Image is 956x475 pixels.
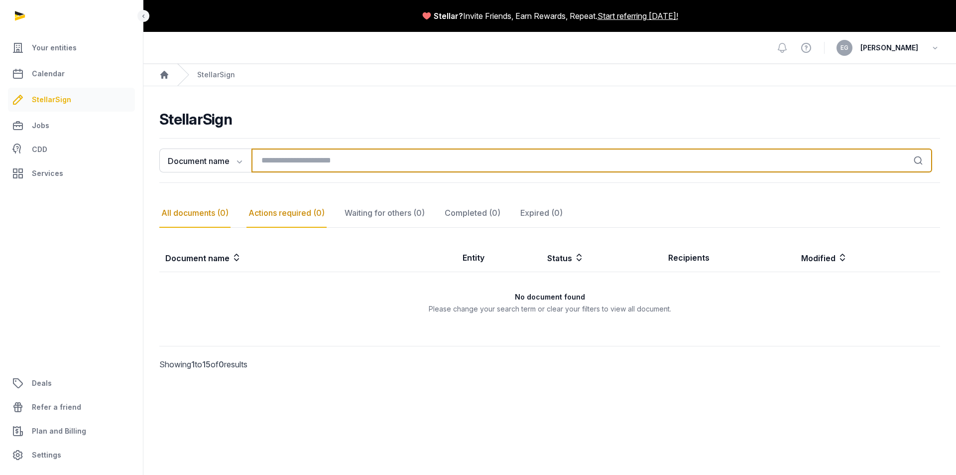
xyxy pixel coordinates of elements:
th: Document name [159,244,457,272]
span: 1 [191,359,195,369]
span: Plan and Billing [32,425,86,437]
span: Settings [32,449,61,461]
span: [PERSON_NAME] [860,42,918,54]
button: Document name [159,149,251,172]
h3: No document found [160,292,940,302]
span: 15 [202,359,211,369]
div: All documents (0) [159,199,231,228]
a: Services [8,161,135,185]
span: Services [32,167,63,179]
a: CDD [8,140,135,159]
span: Calendar [32,68,65,80]
span: Jobs [32,120,49,132]
button: EG [836,40,852,56]
span: Your entities [32,42,77,54]
th: Recipients [662,244,795,272]
p: Please change your search term or clear your filters to view all document. [160,304,940,314]
h2: StellarSign [159,110,940,128]
iframe: Chat Widget [777,359,956,475]
span: 0 [219,359,224,369]
a: Start referring [DATE]! [597,10,678,22]
a: Plan and Billing [8,419,135,443]
span: EG [840,45,848,51]
a: Calendar [8,62,135,86]
nav: Breadcrumb [143,64,956,86]
a: Jobs [8,114,135,138]
nav: Tabs [159,199,940,228]
span: CDD [32,144,47,156]
th: Status [541,244,663,272]
div: Expired (0) [518,199,565,228]
th: Entity [457,244,541,272]
div: StellarSign [197,70,235,80]
span: StellarSign [32,94,71,106]
span: Deals [32,377,52,389]
a: StellarSign [8,88,135,112]
span: Stellar? [434,10,463,22]
a: Settings [8,443,135,467]
a: Your entities [8,36,135,60]
div: Actions required (0) [246,199,327,228]
div: Completed (0) [443,199,502,228]
span: Refer a friend [32,401,81,413]
a: Refer a friend [8,395,135,419]
a: Deals [8,371,135,395]
th: Modified [795,244,940,272]
div: Waiting for others (0) [343,199,427,228]
p: Showing to of results [159,346,343,382]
